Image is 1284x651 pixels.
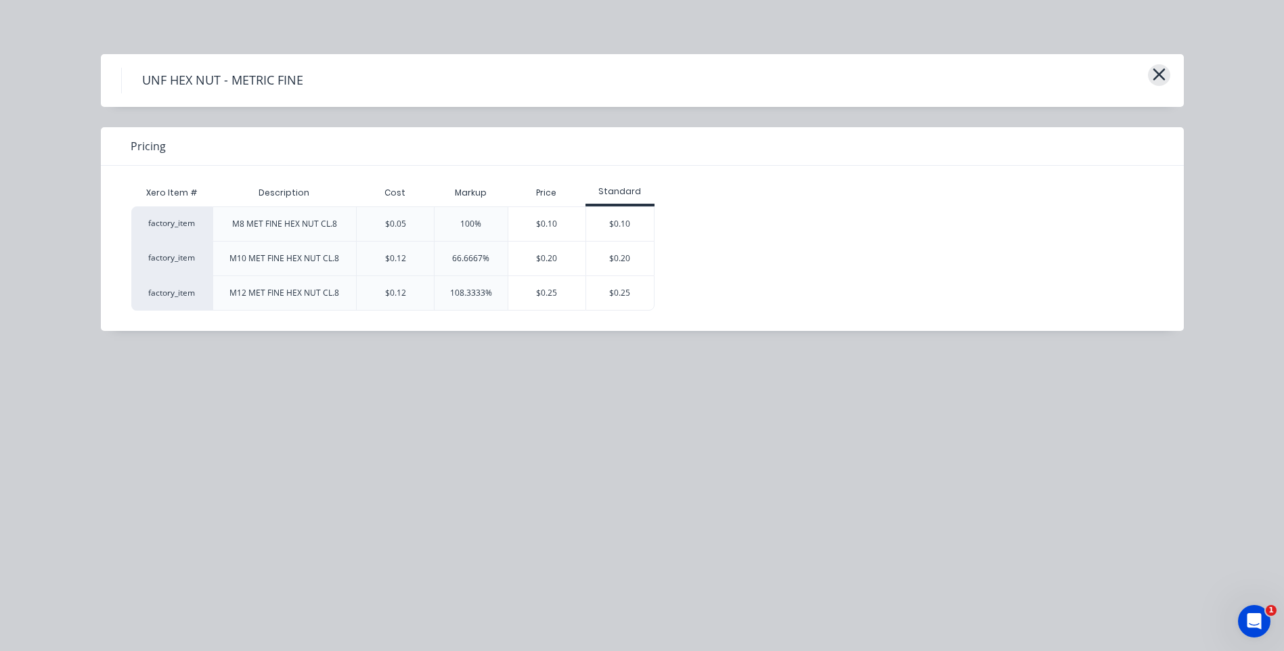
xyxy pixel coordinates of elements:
[586,242,654,275] div: $0.20
[131,179,213,206] div: Xero Item #
[385,252,406,265] div: $0.12
[450,287,492,299] div: 108.3333%
[131,241,213,275] div: factory_item
[586,207,654,241] div: $0.10
[586,276,654,310] div: $0.25
[452,252,489,265] div: 66.6667%
[434,179,508,206] div: Markup
[229,252,339,265] div: M10 MET FINE HEX NUT CL.8
[1238,605,1270,637] iframe: Intercom live chat
[385,287,406,299] div: $0.12
[229,287,339,299] div: M12 MET FINE HEX NUT CL.8
[121,68,324,93] h4: UNF HEX NUT - METRIC FINE
[131,138,166,154] span: Pricing
[131,206,213,241] div: factory_item
[385,218,406,230] div: $0.05
[508,207,585,241] div: $0.10
[248,176,320,210] div: Description
[460,218,481,230] div: 100%
[232,218,337,230] div: M8 MET FINE HEX NUT CL.8
[508,179,585,206] div: Price
[508,276,585,310] div: $0.25
[508,242,585,275] div: $0.20
[356,179,434,206] div: Cost
[585,185,655,198] div: Standard
[1266,605,1277,616] span: 1
[131,275,213,311] div: factory_item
